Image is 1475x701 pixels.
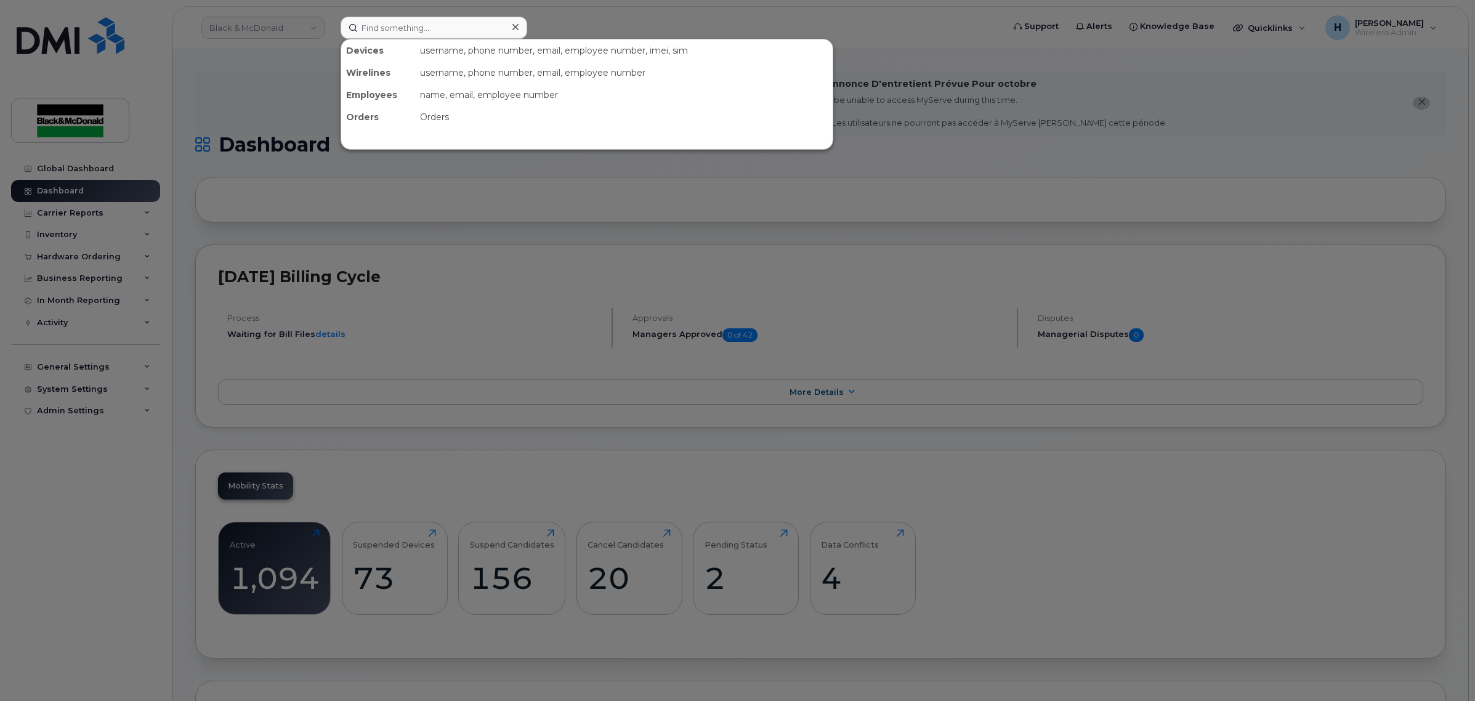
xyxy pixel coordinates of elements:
div: username, phone number, email, employee number, imei, sim [415,39,833,62]
div: name, email, employee number [415,84,833,106]
div: Employees [341,84,415,106]
div: Wirelines [341,62,415,84]
div: Devices [341,39,415,62]
div: username, phone number, email, employee number [415,62,833,84]
div: Orders [415,106,833,128]
div: Orders [341,106,415,128]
